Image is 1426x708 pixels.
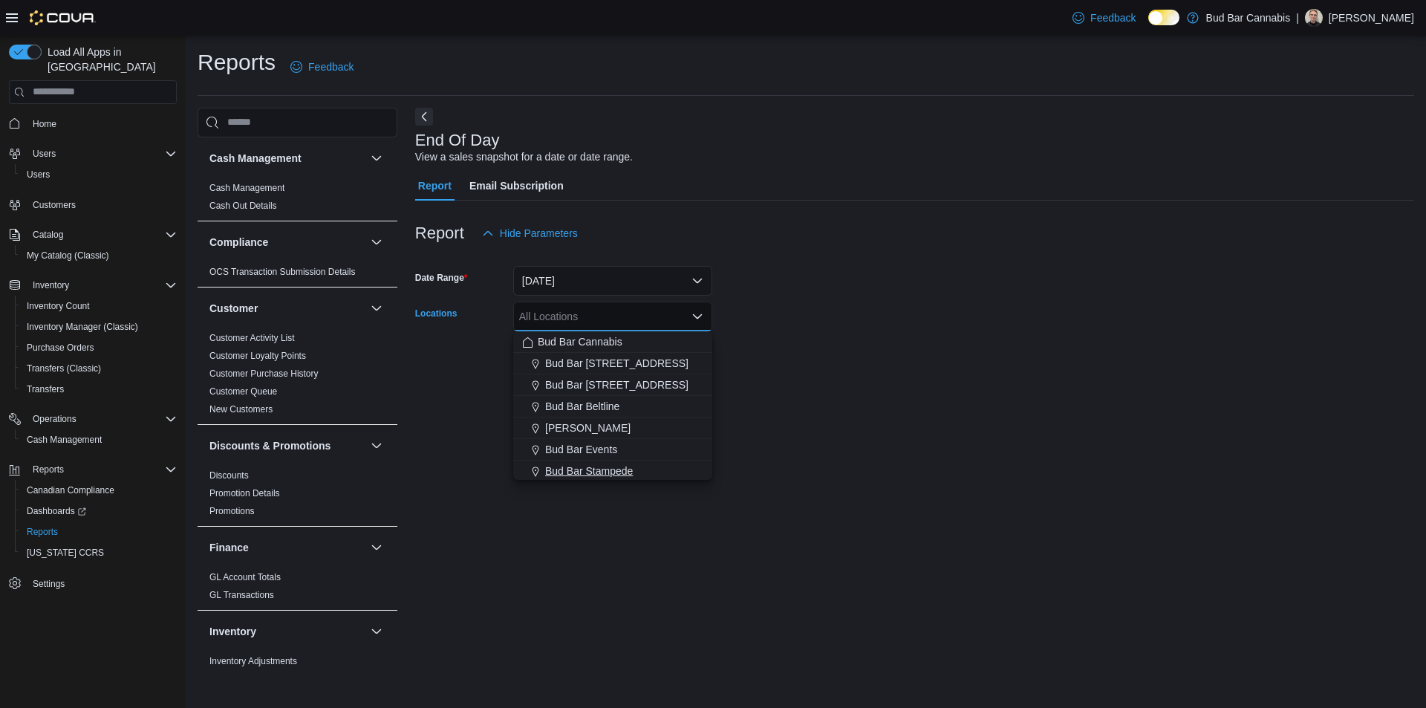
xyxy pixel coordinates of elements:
[21,247,115,264] a: My Catalog (Classic)
[15,337,183,358] button: Purchase Orders
[21,297,96,315] a: Inventory Count
[27,114,177,133] span: Home
[209,624,256,639] h3: Inventory
[415,224,464,242] h3: Report
[209,590,274,600] a: GL Transactions
[15,296,183,316] button: Inventory Count
[368,539,385,556] button: Finance
[513,374,712,396] button: Bud Bar [STREET_ADDRESS]
[21,481,120,499] a: Canadian Compliance
[27,195,177,214] span: Customers
[27,276,75,294] button: Inventory
[33,279,69,291] span: Inventory
[42,45,177,74] span: Load All Apps in [GEOGRAPHIC_DATA]
[198,467,397,526] div: Discounts & Promotions
[198,263,397,287] div: Compliance
[209,151,365,166] button: Cash Management
[209,624,365,639] button: Inventory
[198,179,397,221] div: Cash Management
[368,437,385,455] button: Discounts & Promotions
[209,333,295,343] a: Customer Activity List
[27,226,69,244] button: Catalog
[27,575,71,593] a: Settings
[1296,9,1299,27] p: |
[27,300,90,312] span: Inventory Count
[15,501,183,522] a: Dashboards
[33,229,63,241] span: Catalog
[21,502,92,520] a: Dashboards
[513,396,712,418] button: Bud Bar Beltline
[545,464,633,478] span: Bud Bar Stampede
[209,470,249,481] span: Discounts
[513,266,712,296] button: [DATE]
[209,301,365,316] button: Customer
[368,623,385,640] button: Inventory
[21,431,108,449] a: Cash Management
[209,350,306,362] span: Customer Loyalty Points
[9,107,177,633] nav: Complex example
[545,399,619,414] span: Bud Bar Beltline
[27,484,114,496] span: Canadian Compliance
[284,52,359,82] a: Feedback
[27,250,109,262] span: My Catalog (Classic)
[27,383,64,395] span: Transfers
[3,143,183,164] button: Users
[15,316,183,337] button: Inventory Manager (Classic)
[33,199,76,211] span: Customers
[27,574,177,592] span: Settings
[21,523,177,541] span: Reports
[21,431,177,449] span: Cash Management
[27,547,104,559] span: [US_STATE] CCRS
[27,461,177,478] span: Reports
[545,420,631,435] span: [PERSON_NAME]
[469,171,564,201] span: Email Subscription
[30,10,96,25] img: Cova
[27,145,177,163] span: Users
[21,339,177,357] span: Purchase Orders
[15,379,183,400] button: Transfers
[198,568,397,610] div: Finance
[33,118,56,130] span: Home
[21,339,100,357] a: Purchase Orders
[209,235,268,250] h3: Compliance
[27,342,94,354] span: Purchase Orders
[21,297,177,315] span: Inventory Count
[209,655,297,667] span: Inventory Adjustments
[27,169,50,181] span: Users
[209,183,284,193] a: Cash Management
[209,266,356,278] span: OCS Transaction Submission Details
[209,368,319,379] a: Customer Purchase History
[209,505,255,517] span: Promotions
[21,318,177,336] span: Inventory Manager (Classic)
[15,480,183,501] button: Canadian Compliance
[21,380,177,398] span: Transfers
[21,166,177,184] span: Users
[1067,3,1142,33] a: Feedback
[545,442,617,457] span: Bud Bar Events
[368,149,385,167] button: Cash Management
[198,329,397,424] div: Customer
[27,145,62,163] button: Users
[3,275,183,296] button: Inventory
[33,464,64,475] span: Reports
[27,410,177,428] span: Operations
[209,540,249,555] h3: Finance
[209,506,255,516] a: Promotions
[3,572,183,594] button: Settings
[209,487,280,499] span: Promotion Details
[27,505,86,517] span: Dashboards
[209,267,356,277] a: OCS Transaction Submission Details
[500,226,578,241] span: Hide Parameters
[1090,10,1136,25] span: Feedback
[209,404,273,415] a: New Customers
[3,113,183,134] button: Home
[476,218,584,248] button: Hide Parameters
[27,196,82,214] a: Customers
[209,403,273,415] span: New Customers
[21,247,177,264] span: My Catalog (Classic)
[27,226,177,244] span: Catalog
[209,571,281,583] span: GL Account Totals
[513,331,712,482] div: Choose from the following options
[21,481,177,499] span: Canadian Compliance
